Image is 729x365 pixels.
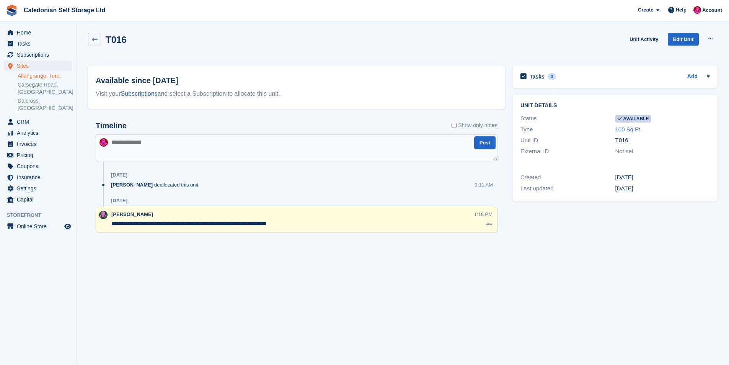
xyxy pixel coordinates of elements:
a: menu [4,61,72,71]
div: Created [520,173,615,182]
a: Add [687,72,698,81]
img: Donald Mathieson [99,138,108,147]
div: [DATE] [615,173,710,182]
span: CRM [17,116,63,127]
span: Insurance [17,172,63,183]
div: 0 [548,73,556,80]
div: 1:18 PM [474,211,493,218]
a: Caledonian Self Storage Ltd [21,4,108,16]
img: Donald Mathieson [693,6,701,14]
a: menu [4,183,72,194]
a: menu [4,221,72,232]
a: menu [4,49,72,60]
a: menu [4,38,72,49]
a: menu [4,139,72,149]
div: deallocated this unit [111,181,202,188]
div: Unit ID [520,136,615,145]
img: Lois Holling [99,211,108,219]
a: menu [4,194,72,205]
span: Home [17,27,63,38]
span: Create [638,6,653,14]
a: Subscriptions [121,90,158,97]
span: Available [615,115,651,123]
a: Dalcross, [GEOGRAPHIC_DATA] [18,97,72,112]
a: Unit Activity [626,33,661,46]
a: Carsegate Road, [GEOGRAPHIC_DATA] [18,81,72,96]
span: Invoices [17,139,63,149]
input: Show only notes [452,121,457,129]
div: Not set [615,147,710,156]
a: menu [4,27,72,38]
div: [DATE] [615,184,710,193]
div: Type [520,125,615,134]
div: [DATE] [111,198,127,204]
a: Edit Unit [668,33,699,46]
div: T016 [615,136,710,145]
div: 9:11 AM [475,181,493,188]
span: Online Store [17,221,63,232]
div: Last updated [520,184,615,193]
span: Account [702,7,722,14]
span: Tasks [17,38,63,49]
span: [PERSON_NAME] [111,181,153,188]
label: Show only notes [452,121,497,129]
span: Pricing [17,150,63,160]
div: [DATE] [111,172,127,178]
h2: T016 [106,34,127,45]
div: Visit your and select a Subscription to allocate this unit. [96,89,497,98]
a: Preview store [63,222,72,231]
h2: Tasks [530,73,545,80]
a: menu [4,172,72,183]
a: menu [4,116,72,127]
img: stora-icon-8386f47178a22dfd0bd8f6a31ec36ba5ce8667c1dd55bd0f319d3a0aa187defe.svg [6,5,18,16]
a: Allangrange, Tore. [18,72,72,80]
a: menu [4,128,72,138]
a: menu [4,161,72,172]
span: Storefront [7,211,76,219]
a: 100 Sq Ft [615,126,640,133]
div: Status [520,114,615,123]
span: Settings [17,183,63,194]
h2: Available since [DATE] [96,75,497,86]
h2: Timeline [96,121,127,130]
span: Coupons [17,161,63,172]
span: Sites [17,61,63,71]
span: [PERSON_NAME] [111,211,153,217]
h2: Unit details [520,103,710,109]
div: External ID [520,147,615,156]
span: Analytics [17,128,63,138]
span: Subscriptions [17,49,63,60]
span: Capital [17,194,63,205]
button: Post [474,136,496,149]
a: menu [4,150,72,160]
span: Help [676,6,687,14]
